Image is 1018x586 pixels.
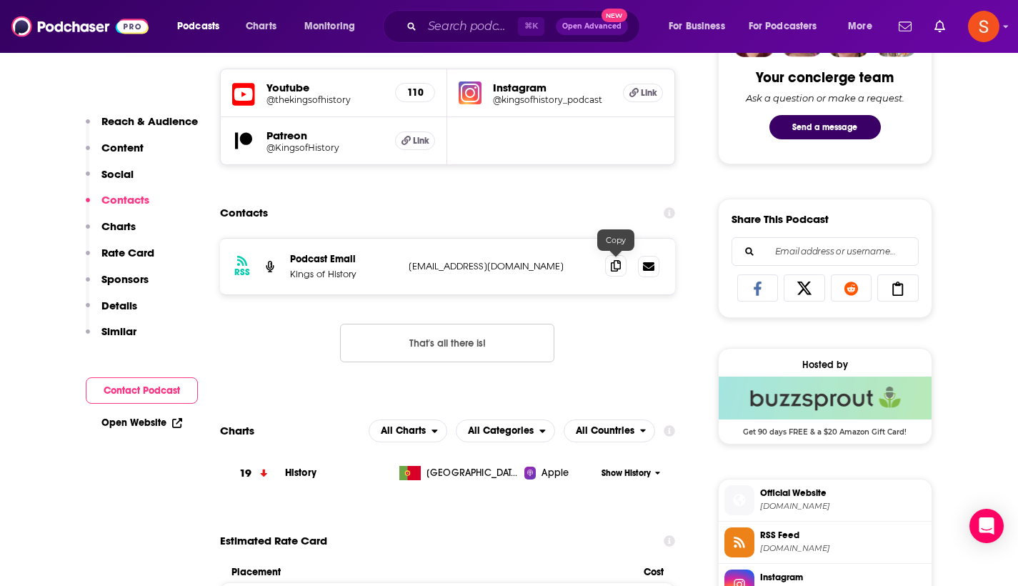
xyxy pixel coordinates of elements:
p: Reach & Audience [101,114,198,128]
p: Contacts [101,193,149,207]
button: open menu [167,15,238,38]
input: Search podcasts, credits, & more... [422,15,518,38]
p: Charts [101,219,136,233]
span: All Countries [576,426,634,436]
img: iconImage [459,81,481,104]
h2: Countries [564,419,656,442]
span: Link [641,87,657,99]
span: Monitoring [304,16,355,36]
span: feeds.buzzsprout.com [760,543,926,554]
span: Get 90 days FREE & a $20 Amazon Gift Card! [719,419,932,437]
a: Copy Link [877,274,919,302]
a: Show notifications dropdown [893,14,917,39]
p: Podcast Email [290,253,397,265]
a: [GEOGRAPHIC_DATA] [394,466,524,480]
a: Open Website [101,417,182,429]
a: Share on Reddit [831,274,872,302]
div: Hosted by [719,359,932,371]
button: Send a message [769,115,881,139]
input: Email address or username... [744,238,907,265]
a: @KingsofHistory [266,142,384,153]
button: open menu [838,15,890,38]
p: [EMAIL_ADDRESS][DOMAIN_NAME] [409,260,594,272]
h3: RSS [234,267,250,278]
p: Similar [101,324,136,338]
span: Official Website [760,487,926,500]
a: Buzzsprout Deal: Get 90 days FREE & a $20 Amazon Gift Card! [719,377,932,435]
h2: Categories [456,419,555,442]
h2: Charts [220,424,254,437]
span: Apple [542,466,569,480]
span: New [602,9,627,22]
button: open menu [456,419,555,442]
div: Copy [597,229,634,251]
a: Charts [236,15,285,38]
button: open menu [564,419,656,442]
img: Buzzsprout Deal: Get 90 days FREE & a $20 Amazon Gift Card! [719,377,932,419]
a: Show notifications dropdown [929,14,951,39]
a: Link [623,84,663,102]
span: ⌘ K [518,17,544,36]
p: Social [101,167,134,181]
span: For Podcasters [749,16,817,36]
button: Details [86,299,137,325]
span: Cost [644,566,664,578]
a: Link [395,131,435,150]
div: Search podcasts, credits, & more... [396,10,654,43]
h3: 19 [239,465,251,482]
span: For Business [669,16,725,36]
h5: Patreon [266,129,384,142]
span: RSS Feed [760,529,926,542]
div: Open Intercom Messenger [969,509,1004,543]
button: Social [86,167,134,194]
button: Content [86,141,144,167]
a: Share on X/Twitter [784,274,825,302]
p: Sponsors [101,272,149,286]
span: History [285,467,316,479]
button: Open AdvancedNew [556,18,628,35]
img: Podchaser - Follow, Share and Rate Podcasts [11,13,149,40]
h5: Youtube [266,81,384,94]
button: open menu [369,419,447,442]
span: All Categories [468,426,534,436]
span: kingsofhistory.buzzsprout.com [760,501,926,512]
span: Podcasts [177,16,219,36]
p: Kings of History [290,268,397,280]
a: RSS Feed[DOMAIN_NAME] [724,527,926,557]
p: Rate Card [101,246,154,259]
h3: Share This Podcast [732,212,829,226]
p: Details [101,299,137,312]
span: All Charts [381,426,426,436]
button: Sponsors [86,272,149,299]
a: Official Website[DOMAIN_NAME] [724,485,926,515]
button: Show History [597,467,665,480]
span: Placement [231,566,632,578]
button: Contact Podcast [86,377,198,404]
a: @kingsofhistory_podcast [493,94,612,105]
span: Show History [602,467,651,480]
span: Logged in as sadie76317 [968,11,999,42]
p: Content [101,141,144,154]
a: 19 [220,454,285,493]
span: Charts [246,16,276,36]
span: Estimated Rate Card [220,527,327,555]
a: Share on Facebook [737,274,779,302]
div: Ask a question or make a request. [746,92,904,104]
button: Contacts [86,193,149,219]
span: Link [413,135,429,146]
button: Show profile menu [968,11,999,42]
button: Rate Card [86,246,154,272]
button: open menu [294,15,374,38]
h2: Contacts [220,199,268,227]
a: @thekingsofhistory [266,94,384,105]
a: Apple [524,466,597,480]
button: open menu [739,15,838,38]
button: Similar [86,324,136,351]
div: Search followers [732,237,919,266]
h5: Instagram [493,81,612,94]
span: Portugal [426,466,519,480]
